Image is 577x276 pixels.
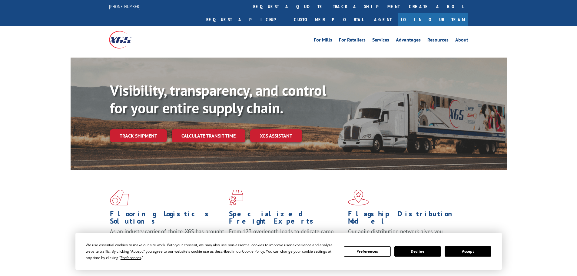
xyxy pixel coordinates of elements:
[110,228,224,249] span: As an industry carrier of choice, XGS has brought innovation and dedication to flooring logistics...
[372,38,389,44] a: Services
[396,38,421,44] a: Advantages
[172,129,245,142] a: Calculate transit time
[348,228,459,242] span: Our agile distribution network gives you nationwide inventory management on demand.
[368,13,398,26] a: Agent
[339,38,366,44] a: For Retailers
[455,38,468,44] a: About
[229,190,243,205] img: xgs-icon-focused-on-flooring-red
[344,246,390,257] button: Preferences
[121,255,141,260] span: Preferences
[109,3,141,9] a: [PHONE_NUMBER]
[445,246,491,257] button: Accept
[250,129,302,142] a: XGS ASSISTANT
[86,242,337,261] div: We use essential cookies to make our site work. With your consent, we may also use non-essential ...
[314,38,332,44] a: For Mills
[110,190,129,205] img: xgs-icon-total-supply-chain-intelligence-red
[398,13,468,26] a: Join Our Team
[75,233,502,270] div: Cookie Consent Prompt
[229,228,343,255] p: From 123 overlength loads to delicate cargo, our experienced staff knows the best way to move you...
[110,129,167,142] a: Track shipment
[427,38,449,44] a: Resources
[394,246,441,257] button: Decline
[242,249,264,254] span: Cookie Policy
[289,13,368,26] a: Customer Portal
[110,210,224,228] h1: Flooring Logistics Solutions
[348,190,369,205] img: xgs-icon-flagship-distribution-model-red
[202,13,289,26] a: Request a pickup
[110,81,326,117] b: Visibility, transparency, and control for your entire supply chain.
[229,210,343,228] h1: Specialized Freight Experts
[348,210,463,228] h1: Flagship Distribution Model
